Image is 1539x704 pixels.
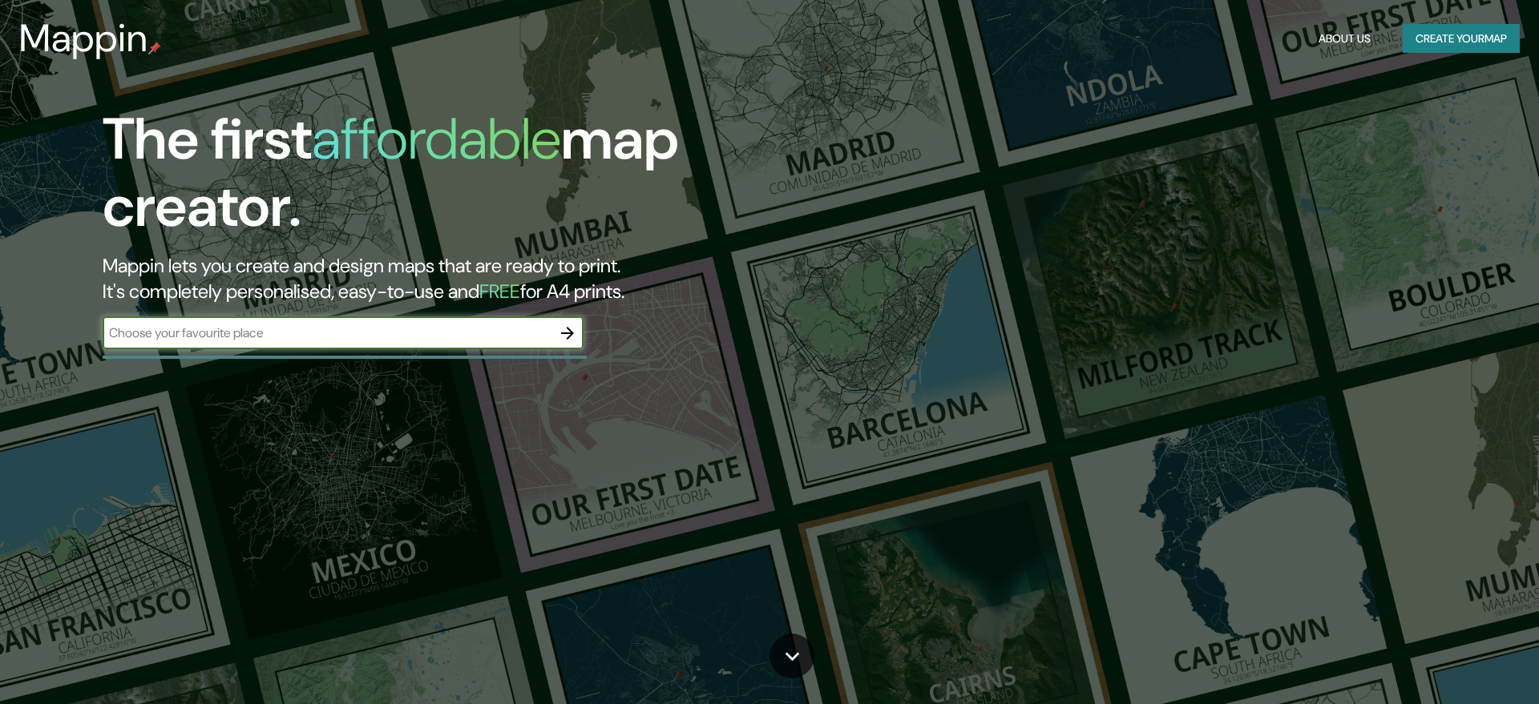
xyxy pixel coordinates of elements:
[103,253,872,304] h2: Mappin lets you create and design maps that are ready to print. It's completely personalised, eas...
[19,16,148,61] h3: Mappin
[479,279,520,304] h5: FREE
[1396,642,1521,686] iframe: Help widget launcher
[1312,24,1377,54] button: About Us
[1403,24,1520,54] button: Create yourmap
[103,324,551,342] input: Choose your favourite place
[312,102,561,176] h1: affordable
[148,42,161,54] img: mappin-pin
[103,106,872,253] h1: The first map creator.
